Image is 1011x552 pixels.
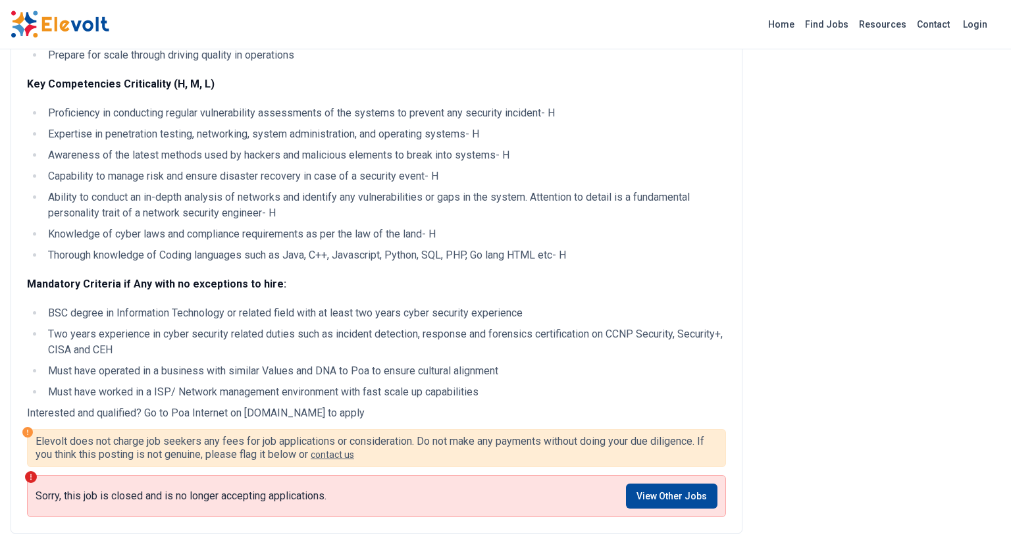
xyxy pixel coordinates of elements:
[44,105,726,121] li: Proficiency in conducting regular vulnerability assessments of the systems to prevent any securit...
[44,326,726,358] li: Two years experience in cyber security related duties such as incident detection, response and fo...
[44,247,726,263] li: Thorough knowledge of Coding languages such as Java, C++, Javascript, Python, SQL, PHP, Go lang H...
[626,484,717,509] a: View Other Jobs
[945,489,1011,552] iframe: Chat Widget
[36,435,717,461] p: Elevolt does not charge job seekers any fees for job applications or consideration. Do not make a...
[27,405,726,421] p: Interested and qualified? Go to Poa Internet on [DOMAIN_NAME] to apply
[854,14,912,35] a: Resources
[44,363,726,379] li: Must have operated in a business with similar Values and DNA to Poa to ensure cultural alignment
[311,449,354,460] a: contact us
[44,126,726,142] li: Expertise in penetration testing, networking, system administration, and operating systems- H
[912,14,955,35] a: Contact
[955,11,995,38] a: Login
[27,78,215,90] strong: Key Competencies Criticality (H, M, L)
[44,305,726,321] li: BSC degree in Information Technology or related field with at least two years cyber security expe...
[763,14,800,35] a: Home
[44,189,726,221] li: Ability to conduct an in-depth analysis of networks and identify any vulnerabilities or gaps in t...
[44,384,726,400] li: Must have worked in a ISP/ Network management environment with fast scale up capabilities
[36,489,326,503] p: Sorry, this job is closed and is no longer accepting applications.
[11,11,109,38] img: Elevolt
[800,14,854,35] a: Find Jobs
[44,226,726,242] li: Knowledge of cyber laws and compliance requirements as per the law of the land- H
[27,278,286,290] strong: Mandatory Criteria if Any with no exceptions to hire:
[44,47,726,63] li: Prepare for scale through driving quality in operations
[44,147,726,163] li: Awareness of the latest methods used by hackers and malicious elements to break into systems- H
[44,168,726,184] li: Capability to manage risk and ensure disaster recovery in case of a security event- H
